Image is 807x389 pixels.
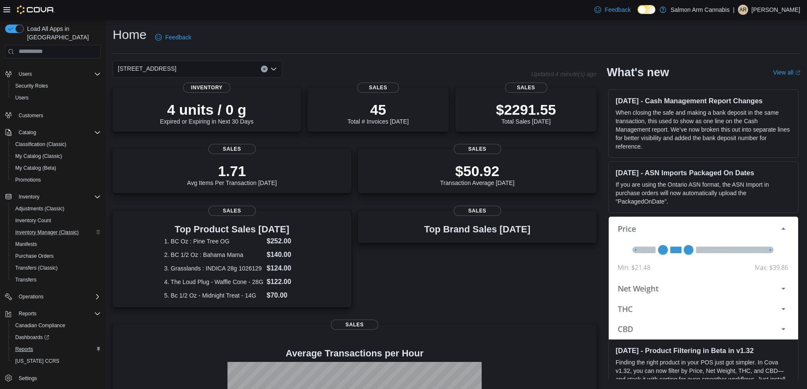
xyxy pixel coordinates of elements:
[12,151,66,161] a: My Catalog (Classic)
[2,291,104,303] button: Operations
[15,110,101,120] span: Customers
[15,292,101,302] span: Operations
[15,165,56,171] span: My Catalog (Beta)
[187,163,277,179] p: 1.71
[616,97,791,105] h3: [DATE] - Cash Management Report Changes
[15,83,48,89] span: Security Roles
[15,141,67,148] span: Classification (Classic)
[505,83,547,93] span: Sales
[15,373,101,383] span: Settings
[496,101,556,125] div: Total Sales [DATE]
[12,332,53,342] a: Dashboards
[19,129,36,136] span: Catalog
[15,241,37,248] span: Manifests
[752,5,800,15] p: [PERSON_NAME]
[15,265,58,271] span: Transfers (Classic)
[616,108,791,151] p: When closing the safe and making a bank deposit in the same transaction, this used to show as one...
[12,215,101,226] span: Inventory Count
[12,93,101,103] span: Users
[12,139,101,149] span: Classification (Classic)
[616,180,791,206] p: If you are using the Ontario ASN format, the ASN Import in purchase orders will now automatically...
[19,71,32,77] span: Users
[160,101,254,118] p: 4 units / 0 g
[164,237,263,246] dt: 1. BC Oz : Pine Tree OG
[12,151,101,161] span: My Catalog (Classic)
[267,277,300,287] dd: $122.00
[454,144,501,154] span: Sales
[15,127,39,138] button: Catalog
[12,356,63,366] a: [US_STATE] CCRS
[15,192,43,202] button: Inventory
[8,203,104,215] button: Adjustments (Classic)
[15,153,62,160] span: My Catalog (Classic)
[270,66,277,72] button: Open list of options
[12,81,51,91] a: Security Roles
[531,71,596,77] p: Updated 4 minute(s) ago
[15,309,40,319] button: Reports
[12,163,101,173] span: My Catalog (Beta)
[2,372,104,384] button: Settings
[440,163,515,179] p: $50.92
[8,138,104,150] button: Classification (Classic)
[118,63,176,74] span: [STREET_ADDRESS]
[795,70,800,75] svg: External link
[671,5,729,15] p: Salmon Arm Cannabis
[208,206,256,216] span: Sales
[261,66,268,72] button: Clear input
[12,320,69,331] a: Canadian Compliance
[12,239,101,249] span: Manifests
[12,175,101,185] span: Promotions
[638,5,655,14] input: Dark Mode
[12,93,32,103] a: Users
[8,238,104,250] button: Manifests
[208,144,256,154] span: Sales
[164,224,300,235] h3: Top Product Sales [DATE]
[15,69,101,79] span: Users
[605,6,630,14] span: Feedback
[12,139,70,149] a: Classification (Classic)
[12,344,36,354] a: Reports
[165,33,191,41] span: Feedback
[12,275,40,285] a: Transfers
[15,346,33,353] span: Reports
[8,274,104,286] button: Transfers
[267,236,300,246] dd: $252.00
[607,66,669,79] h2: What's new
[113,26,147,43] h1: Home
[8,80,104,92] button: Security Roles
[183,83,230,93] span: Inventory
[15,177,41,183] span: Promotions
[15,192,101,202] span: Inventory
[8,162,104,174] button: My Catalog (Beta)
[12,263,61,273] a: Transfers (Classic)
[8,343,104,355] button: Reports
[19,293,44,300] span: Operations
[424,224,530,235] h3: Top Brand Sales [DATE]
[17,6,55,14] img: Cova
[8,226,104,238] button: Inventory Manager (Classic)
[15,110,47,121] a: Customers
[8,262,104,274] button: Transfers (Classic)
[733,5,735,15] p: |
[19,310,36,317] span: Reports
[591,1,634,18] a: Feedback
[19,193,39,200] span: Inventory
[12,163,60,173] a: My Catalog (Beta)
[616,346,791,355] h3: [DATE] - Product Filtering in Beta in v1.32
[15,276,36,283] span: Transfers
[738,5,748,15] div: Ariel Richards
[8,355,104,367] button: [US_STATE] CCRS
[12,204,68,214] a: Adjustments (Classic)
[12,320,101,331] span: Canadian Compliance
[187,163,277,186] div: Avg Items Per Transaction [DATE]
[15,334,49,341] span: Dashboards
[331,320,378,330] span: Sales
[8,150,104,162] button: My Catalog (Classic)
[12,263,101,273] span: Transfers (Classic)
[15,229,79,236] span: Inventory Manager (Classic)
[2,109,104,121] button: Customers
[2,308,104,320] button: Reports
[267,263,300,273] dd: $124.00
[616,168,791,177] h3: [DATE] - ASN Imports Packaged On Dates
[8,320,104,331] button: Canadian Compliance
